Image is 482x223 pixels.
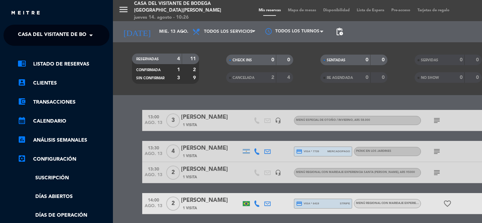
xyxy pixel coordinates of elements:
[18,154,26,163] i: settings_applications
[18,60,109,68] a: chrome_reader_modeListado de Reservas
[18,28,195,43] span: Casa del Visitante de Bodega [GEOGRAPHIC_DATA][PERSON_NAME]
[18,155,109,163] a: Configuración
[18,135,26,144] i: assessment
[18,117,109,125] a: calendar_monthCalendario
[335,27,344,36] span: pending_actions
[18,98,109,106] a: account_balance_walletTransacciones
[18,211,109,219] a: Días de Operación
[18,59,26,68] i: chrome_reader_mode
[11,11,41,16] img: MEITRE
[18,97,26,106] i: account_balance_wallet
[18,193,109,201] a: Días abiertos
[18,136,109,144] a: assessmentANÁLISIS SEMANALES
[18,79,109,87] a: account_boxClientes
[18,174,109,182] a: Suscripción
[18,116,26,125] i: calendar_month
[18,78,26,87] i: account_box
